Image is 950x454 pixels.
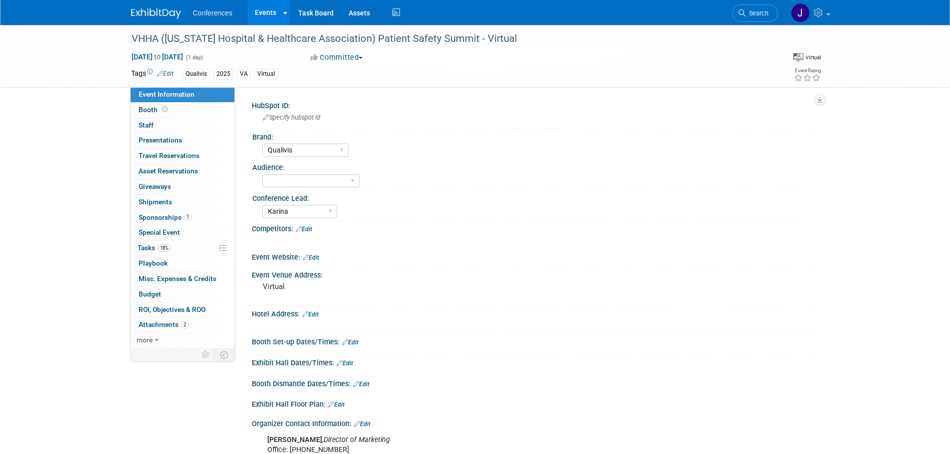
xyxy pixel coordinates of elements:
span: Playbook [139,259,168,267]
a: Tasks18% [131,241,234,256]
pre: Virtual [263,282,477,291]
div: Booth Dismantle Dates/Times: [252,376,819,389]
a: Staff [131,118,234,133]
span: more [137,336,153,344]
a: Giveaways [131,179,234,194]
div: Exhibit Hall Dates/Times: [252,355,819,368]
div: Exhibit Hall Floor Plan: [252,397,819,410]
span: Booth not reserved yet [160,106,170,113]
a: Playbook [131,256,234,271]
a: Event Information [131,87,234,102]
td: Personalize Event Tab Strip [197,348,214,361]
div: Event Venue Address: [252,268,819,280]
a: Booth [131,103,234,118]
a: Edit [354,421,371,428]
div: Organizer Contact Information: [252,416,819,429]
i: Director of Marketing [324,436,390,444]
span: [DATE] [DATE] [131,52,184,61]
img: Jenny Clavero [791,3,810,22]
span: Sponsorships [139,213,191,221]
a: Budget [131,287,234,302]
a: Sponsorships1 [131,210,234,225]
span: to [153,53,162,61]
a: Edit [328,401,345,408]
a: Edit [302,311,319,318]
span: Misc. Expenses & Credits [139,275,216,283]
span: 18% [158,244,171,252]
div: Virtual [805,54,821,61]
a: Asset Reservations [131,164,234,179]
span: 1 [184,213,191,221]
b: [PERSON_NAME] [267,436,322,444]
div: Event Rating [794,68,821,73]
td: Toggle Event Tabs [214,348,234,361]
div: Hotel Address: [252,306,819,319]
span: Conferences [193,9,232,17]
div: Booth Set-up Dates/Times: [252,334,819,347]
span: Presentations [139,136,182,144]
a: Misc. Expenses & Credits [131,272,234,287]
div: Qualivis [183,69,210,79]
a: more [131,333,234,348]
div: HubSpot ID: [252,98,819,111]
div: VHHA ([US_STATE] Hospital & Healthcare Association) Patient Safety Summit - Virtual [128,30,763,48]
img: ExhibitDay [131,8,181,18]
span: Attachments [139,320,189,328]
a: Edit [303,254,319,261]
a: Search [732,4,778,22]
a: Edit [296,226,312,233]
a: Special Event [131,225,234,240]
span: 2 [181,321,189,328]
span: (1 day) [185,54,203,61]
span: Travel Reservations [139,151,199,159]
a: Edit [337,360,353,367]
a: Attachments2 [131,317,234,332]
span: Giveaways [139,182,171,190]
span: ROI, Objectives & ROO [139,305,205,313]
a: Edit [157,70,174,77]
td: Tags [131,68,174,80]
span: Special Event [139,228,180,236]
span: Event Information [139,90,194,98]
a: Edit [342,339,359,346]
div: Competitors: [252,221,819,234]
a: ROI, Objectives & ROO [131,303,234,317]
div: VA [237,69,251,79]
img: Format-Virtual.png [793,53,803,61]
div: Event Format [719,52,822,67]
span: Shipments [139,198,172,206]
a: Travel Reservations [131,149,234,163]
span: Booth [139,106,170,114]
span: Budget [139,290,161,298]
span: Specify hubspot id [263,114,320,121]
button: Committed [307,52,367,63]
div: Virtual [254,69,278,79]
div: Brand: [252,130,815,142]
a: Edit [353,381,370,388]
span: Staff [139,121,154,129]
a: Presentations [131,133,234,148]
a: Shipments [131,195,234,210]
div: Audience: [252,160,815,172]
span: Asset Reservations [139,167,198,175]
div: Event Website: [252,250,819,263]
div: Event Format [793,52,821,62]
span: Search [746,9,768,17]
span: Tasks [138,244,171,252]
div: Conference Lead: [252,191,815,203]
div: 2025 [213,69,233,79]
